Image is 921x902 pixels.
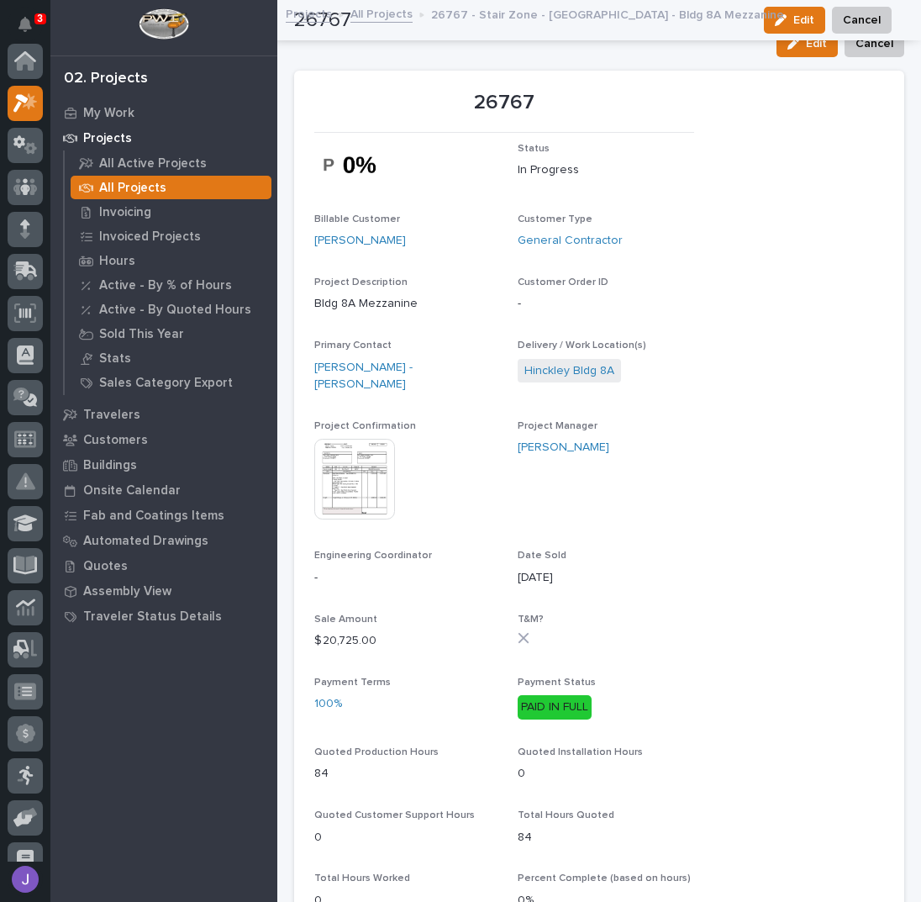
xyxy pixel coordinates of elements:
[518,810,614,820] span: Total Hours Quoted
[83,458,137,473] p: Buildings
[21,17,43,44] div: Notifications3
[50,578,277,604] a: Assembly View
[50,528,277,553] a: Automated Drawings
[50,477,277,503] a: Onsite Calendar
[314,340,392,351] span: Primary Contact
[806,36,827,51] span: Edit
[855,34,893,54] span: Cancel
[314,143,409,187] img: eyppjp_ktjiRWaFy8vWnRJ0JXqqsSLj0wqcF4599x5Q
[518,829,708,847] p: 84
[50,604,277,629] a: Traveler Status Details
[65,224,277,248] a: Invoiced Projects
[50,553,277,578] a: Quotes
[83,609,222,625] p: Traveler Status Details
[776,30,838,57] button: Edit
[518,214,592,224] span: Customer Type
[314,678,391,688] span: Payment Terms
[83,509,224,524] p: Fab and Coatings Items
[518,551,566,561] span: Date Sold
[314,873,410,884] span: Total Hours Worked
[8,7,43,42] button: Notifications
[83,559,128,574] p: Quotes
[518,615,544,625] span: T&M?
[314,551,432,561] span: Engineering Coordinator
[314,277,408,287] span: Project Description
[99,181,166,196] p: All Projects
[524,362,614,380] a: Hinckley Bldg 8A
[314,810,475,820] span: Quoted Customer Support Hours
[314,421,416,431] span: Project Confirmation
[99,278,232,293] p: Active - By % of Hours
[518,873,691,884] span: Percent Complete (based on hours)
[83,584,171,599] p: Assembly View
[350,3,413,23] a: All Projects
[99,327,184,342] p: Sold This Year
[314,765,504,783] p: 84
[99,229,201,245] p: Invoiced Projects
[83,408,140,423] p: Travelers
[65,322,277,346] a: Sold This Year
[314,295,504,313] p: Bldg 8A Mezzanine
[65,176,277,199] a: All Projects
[65,249,277,272] a: Hours
[99,376,233,391] p: Sales Category Export
[65,346,277,370] a: Stats
[518,144,550,154] span: Status
[50,125,277,150] a: Projects
[518,678,596,688] span: Payment Status
[99,254,135,269] p: Hours
[8,862,43,897] button: users-avatar
[64,70,148,88] div: 02. Projects
[83,483,181,498] p: Onsite Calendar
[83,534,208,549] p: Automated Drawings
[50,100,277,125] a: My Work
[50,452,277,477] a: Buildings
[314,747,439,757] span: Quoted Production Hours
[314,214,400,224] span: Billable Customer
[83,106,134,121] p: My Work
[83,131,132,146] p: Projects
[314,615,377,625] span: Sale Amount
[518,340,646,351] span: Delivery / Work Location(s)
[314,829,504,847] p: 0
[50,503,277,528] a: Fab and Coatings Items
[314,632,504,650] p: $ 20,725.00
[50,427,277,452] a: Customers
[65,200,277,224] a: Invoicing
[65,298,277,321] a: Active - By Quoted Hours
[518,439,609,456] a: [PERSON_NAME]
[518,295,708,313] p: -
[139,8,188,40] img: Workspace Logo
[65,273,277,297] a: Active - By % of Hours
[314,359,504,394] a: [PERSON_NAME] - [PERSON_NAME]
[37,13,43,24] p: 3
[518,765,708,783] p: 0
[518,747,643,757] span: Quoted Installation Hours
[518,421,597,431] span: Project Manager
[99,156,207,171] p: All Active Projects
[65,151,277,175] a: All Active Projects
[314,569,504,587] p: -
[431,4,784,23] p: 26767 - Stair Zone - [GEOGRAPHIC_DATA] - Bldg 8A Mezzanine
[286,3,332,23] a: Projects
[314,232,406,250] a: [PERSON_NAME]
[99,205,151,220] p: Invoicing
[99,351,131,367] p: Stats
[99,303,251,318] p: Active - By Quoted Hours
[518,232,623,250] a: General Contractor
[845,30,904,57] button: Cancel
[518,277,608,287] span: Customer Order ID
[518,161,708,179] p: In Progress
[314,91,694,115] p: 26767
[50,402,277,427] a: Travelers
[314,695,342,713] a: 100%
[518,695,592,720] div: PAID IN FULL
[65,371,277,394] a: Sales Category Export
[83,433,148,448] p: Customers
[518,569,708,587] p: [DATE]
